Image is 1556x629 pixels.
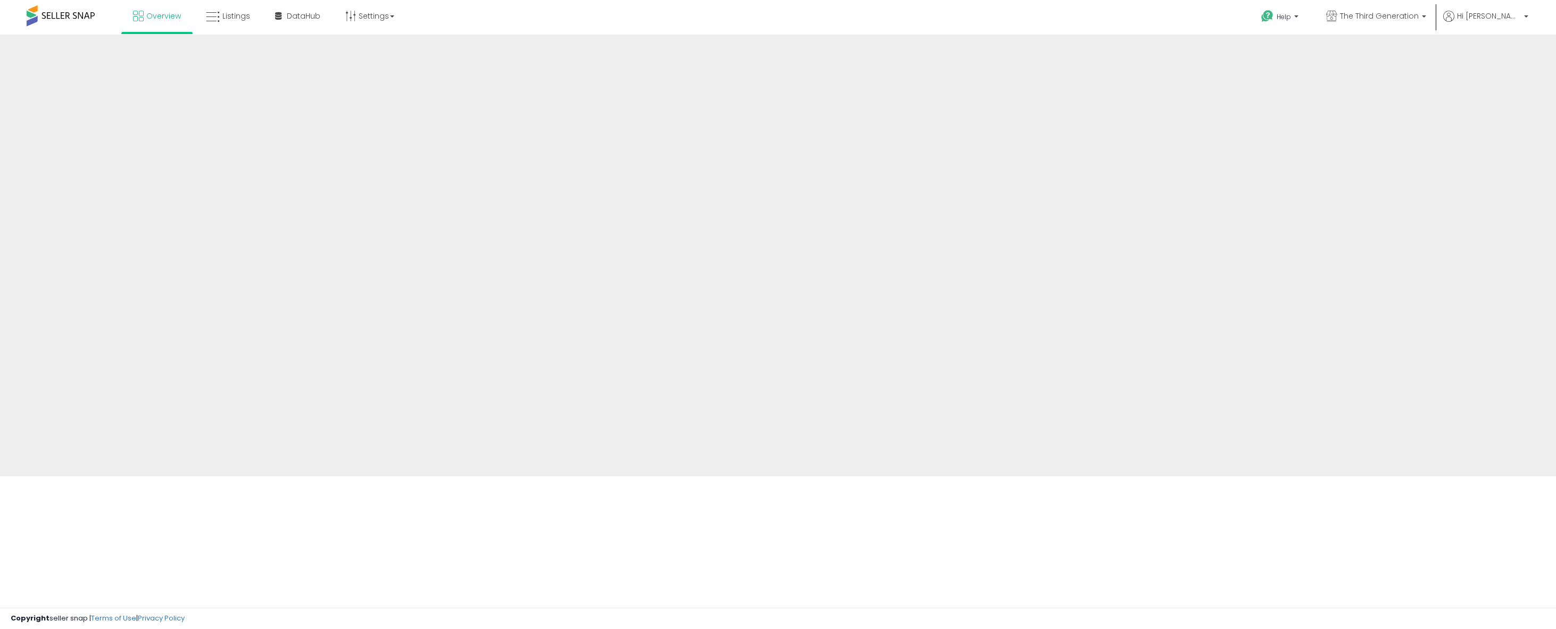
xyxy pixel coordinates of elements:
[1340,11,1419,21] span: The Third Generation
[1443,11,1528,35] a: Hi [PERSON_NAME]
[1253,2,1309,35] a: Help
[222,11,250,21] span: Listings
[287,11,320,21] span: DataHub
[1277,12,1291,21] span: Help
[1261,10,1274,23] i: Get Help
[1457,11,1521,21] span: Hi [PERSON_NAME]
[146,11,181,21] span: Overview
